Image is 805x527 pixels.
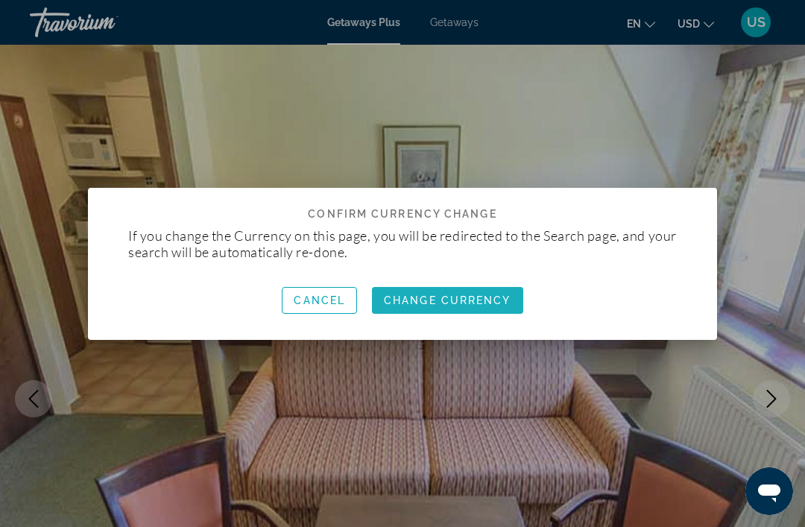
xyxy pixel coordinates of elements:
[128,227,677,260] p: If you change the Currency on this page, you will be redirected to the Search page, and your sear...
[372,287,523,314] button: Change Currency
[110,188,695,227] h2: Confirm Currency Change
[745,467,793,515] iframe: Кнопка для запуску вікна повідомлень
[294,294,345,306] span: Cancel
[282,287,357,314] button: Cancel
[384,294,511,306] span: Change Currency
